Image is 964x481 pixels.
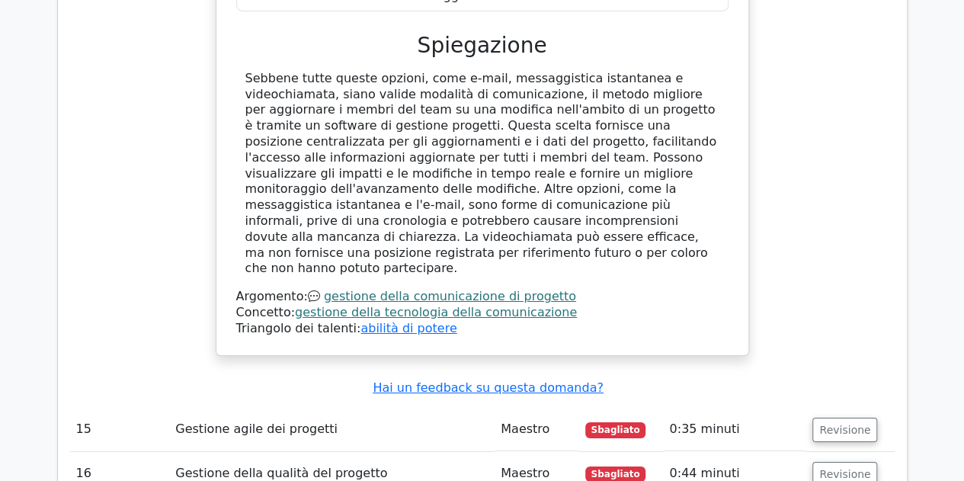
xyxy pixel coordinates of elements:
[591,469,639,479] font: Sbagliato
[245,71,716,276] font: Sebbene tutte queste opzioni, come e-mail, messaggistica istantanea e videochiamata, siano valide...
[417,33,546,58] font: Spiegazione
[819,424,870,436] font: Revisione
[175,422,338,436] font: Gestione agile dei progetti
[669,422,739,436] font: 0:35 minuti
[236,289,308,303] font: Argomento:
[501,466,549,480] font: Maestro
[501,422,549,436] font: Maestro
[175,466,387,480] font: Gestione della qualità del progetto
[819,467,870,479] font: Revisione
[812,418,877,442] button: Revisione
[236,321,361,335] font: Triangolo dei talenti:
[669,466,739,480] font: 0:44 minuti
[360,321,456,335] a: abilità di potere
[591,425,639,435] font: Sbagliato
[324,289,576,303] a: gestione della comunicazione di progetto
[295,305,577,319] a: gestione della tecnologia della comunicazione
[76,422,91,436] font: 15
[236,305,295,319] font: Concetto:
[373,380,603,395] a: Hai un feedback su questa domanda?
[76,466,91,480] font: 16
